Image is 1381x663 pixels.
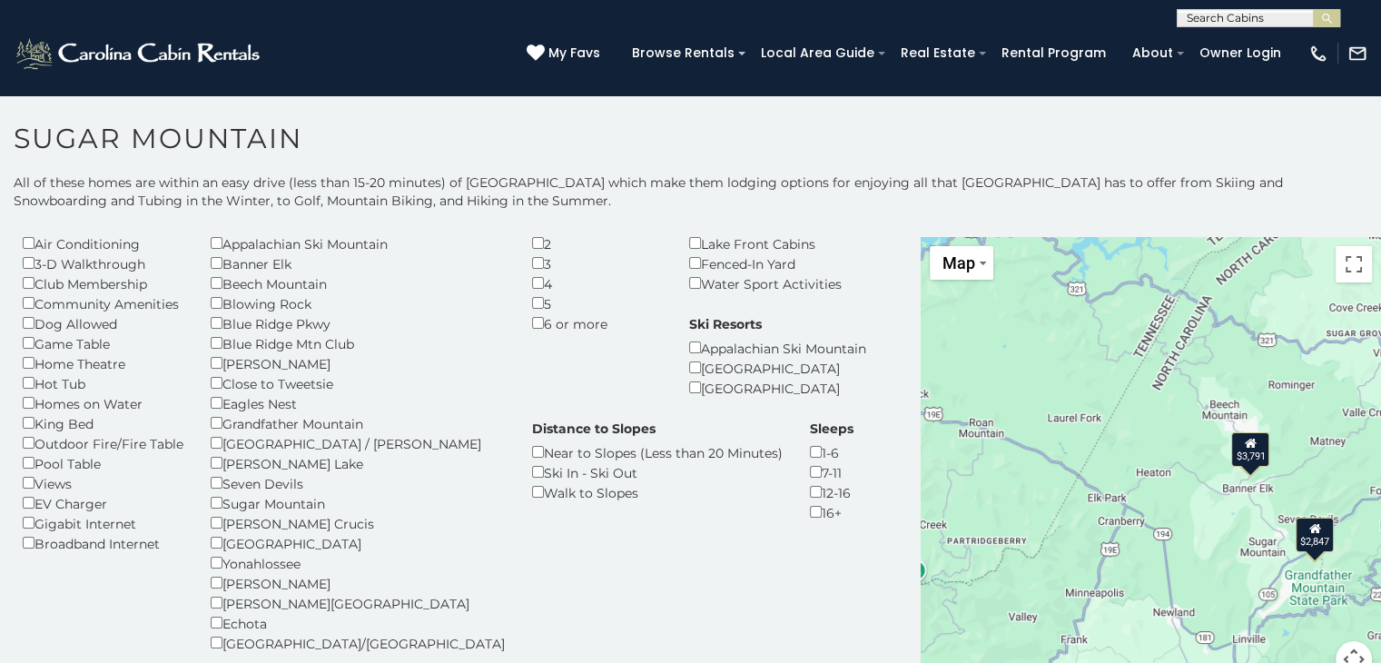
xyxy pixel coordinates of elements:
img: White-1-2.png [14,35,265,72]
div: Hot Tub [23,373,183,393]
div: 2 [532,233,662,253]
div: 5 [532,293,662,313]
div: Fenced-In Yard [689,253,842,273]
div: [GEOGRAPHIC_DATA] [211,533,505,553]
div: Outdoor Fire/Fire Table [23,433,183,453]
div: Views [23,473,183,493]
div: Broadband Internet [23,533,183,553]
div: Seven Devils [211,473,505,493]
div: [PERSON_NAME][GEOGRAPHIC_DATA] [211,593,505,613]
div: [PERSON_NAME] [211,353,505,373]
div: Home Theatre [23,353,183,373]
a: Owner Login [1190,39,1290,67]
div: 6 or more [532,313,662,333]
label: Sleeps [810,420,853,438]
span: My Favs [548,44,600,63]
label: Ski Resorts [689,315,762,333]
div: Pool Table [23,453,183,473]
div: Club Membership [23,273,183,293]
div: 1-6 [810,442,853,462]
div: 3-D Walkthrough [23,253,183,273]
a: About [1123,39,1182,67]
div: Beech Mountain [211,273,505,293]
div: Lake Front Cabins [689,233,842,253]
div: Blue Ridge Pkwy [211,313,505,333]
div: [PERSON_NAME] Crucis [211,513,505,533]
div: King Bed [23,413,183,433]
div: [GEOGRAPHIC_DATA] [689,358,866,378]
div: [GEOGRAPHIC_DATA]/[GEOGRAPHIC_DATA] [211,633,505,653]
a: Rental Program [992,39,1115,67]
div: [PERSON_NAME] Lake [211,453,505,473]
div: 16+ [810,502,853,522]
div: Homes on Water [23,393,183,413]
a: Real Estate [892,39,984,67]
div: $3,791 [1231,431,1269,466]
div: Close to Tweetsie [211,373,505,393]
div: 7-11 [810,462,853,482]
div: Grandfather Mountain [211,413,505,433]
img: mail-regular-white.png [1347,44,1367,64]
div: Community Amenities [23,293,183,313]
label: Distance to Slopes [532,420,656,438]
div: Water Sport Activities [689,273,842,293]
div: Walk to Slopes [532,482,783,502]
div: Sugar Mountain [211,493,505,513]
div: Appalachian Ski Mountain [211,233,505,253]
div: Air Conditioning [23,233,183,253]
div: Eagles Nest [211,393,505,413]
div: [GEOGRAPHIC_DATA] / [PERSON_NAME] [211,433,505,453]
div: Echota [211,613,505,633]
div: 3 [532,253,662,273]
a: My Favs [527,44,605,64]
a: Browse Rentals [623,39,744,67]
img: phone-regular-white.png [1308,44,1328,64]
div: Game Table [23,333,183,353]
div: Blue Ridge Mtn Club [211,333,505,353]
div: Gigabit Internet [23,513,183,533]
div: Banner Elk [211,253,505,273]
div: Yonahlossee [211,553,505,573]
a: Local Area Guide [752,39,883,67]
div: $2,847 [1295,517,1333,551]
div: Dog Allowed [23,313,183,333]
div: Blowing Rock [211,293,505,313]
div: Appalachian Ski Mountain [689,338,866,358]
span: Map [942,253,975,272]
div: Ski In - Ski Out [532,462,783,482]
div: 12-16 [810,482,853,502]
button: Toggle fullscreen view [1336,246,1372,282]
div: 4 [532,273,662,293]
button: Change map style [930,246,993,280]
div: [PERSON_NAME] [211,573,505,593]
div: [GEOGRAPHIC_DATA] [689,378,866,398]
div: EV Charger [23,493,183,513]
div: Near to Slopes (Less than 20 Minutes) [532,442,783,462]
